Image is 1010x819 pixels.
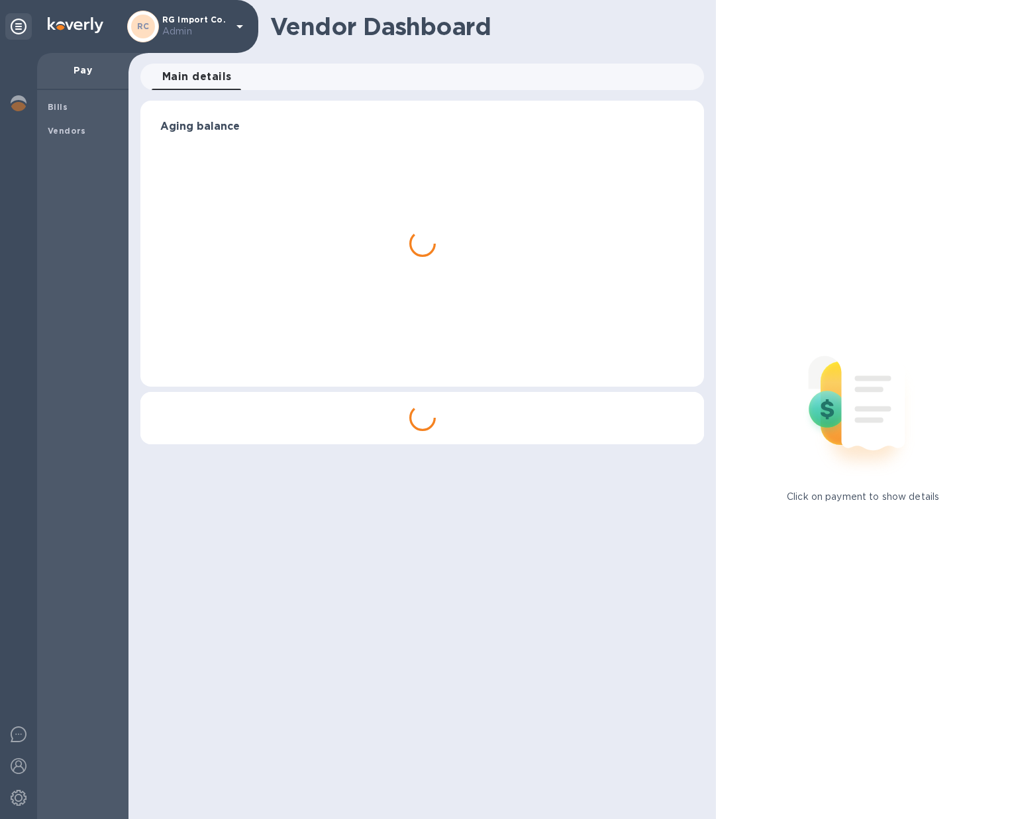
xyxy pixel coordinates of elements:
[48,102,68,112] b: Bills
[162,15,228,38] p: RG Import Co.
[48,64,118,77] p: Pay
[48,17,103,33] img: Logo
[162,68,232,86] span: Main details
[787,490,939,504] p: Click on payment to show details
[137,21,150,31] b: RC
[270,13,695,40] h1: Vendor Dashboard
[162,24,228,38] p: Admin
[160,120,684,133] h3: Aging balance
[5,13,32,40] div: Unpin categories
[48,126,86,136] b: Vendors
